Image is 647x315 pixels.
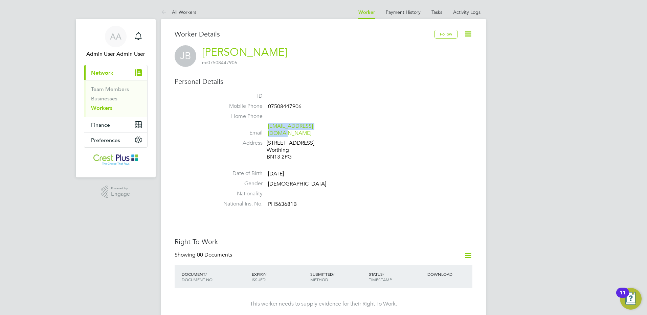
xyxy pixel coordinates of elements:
[91,86,129,92] a: Team Members
[111,191,130,197] span: Engage
[84,65,147,80] button: Network
[91,70,113,76] span: Network
[84,50,148,58] span: Admin User Admin User
[91,122,110,128] span: Finance
[91,137,120,143] span: Preferences
[268,123,313,137] a: [EMAIL_ADDRESS][DOMAIN_NAME]
[265,271,266,277] span: /
[369,277,392,282] span: TIMESTAMP
[175,77,472,86] h3: Personal Details
[383,271,384,277] span: /
[620,293,626,301] div: 11
[268,103,302,110] span: 07508447906
[93,154,138,165] img: crestplusoperations-logo-retina.png
[268,170,284,177] span: [DATE]
[205,271,207,277] span: /
[215,113,263,120] label: Home Phone
[215,140,263,147] label: Address
[250,268,309,286] div: EXPIRY
[84,80,147,117] div: Network
[367,268,426,286] div: STATUS
[202,59,207,66] span: m:
[215,129,263,137] label: Email
[91,95,117,102] a: Businesses
[102,186,130,198] a: Powered byEngage
[267,140,331,161] div: [STREET_ADDRESS] Worthing BN13 2PG
[215,200,263,208] label: National Ins. No.
[309,268,367,286] div: SUBMITTED
[84,117,147,132] button: Finance
[175,30,434,39] h3: Worker Details
[431,9,442,15] a: Tasks
[175,251,233,259] div: Showing
[358,9,375,15] a: Worker
[84,132,147,147] button: Preferences
[268,201,297,208] span: PH563681B
[252,277,266,282] span: ISSUED
[620,288,642,310] button: Open Resource Center, 11 new notifications
[180,268,250,286] div: DOCUMENT
[84,154,148,165] a: Go to home page
[111,186,130,191] span: Powered by
[175,237,472,246] h3: Right To Work
[215,93,263,100] label: ID
[202,59,237,66] span: 07508447906
[175,45,196,67] span: JB
[84,26,148,58] a: AAAdmin User Admin User
[386,9,421,15] a: Payment History
[110,32,121,41] span: AA
[215,103,263,110] label: Mobile Phone
[181,300,466,308] div: This worker needs to supply evidence for their Right To Work.
[434,30,458,39] button: Follow
[76,19,156,177] nav: Main navigation
[202,46,287,59] a: [PERSON_NAME]
[182,277,214,282] span: DOCUMENT NO.
[91,105,112,111] a: Workers
[215,190,263,197] label: Nationality
[197,251,232,258] span: 00 Documents
[426,268,472,280] div: DOWNLOAD
[215,170,263,177] label: Date of Birth
[268,180,326,187] span: [DEMOGRAPHIC_DATA]
[333,271,334,277] span: /
[215,180,263,187] label: Gender
[453,9,481,15] a: Activity Logs
[310,277,328,282] span: METHOD
[161,9,196,15] a: All Workers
